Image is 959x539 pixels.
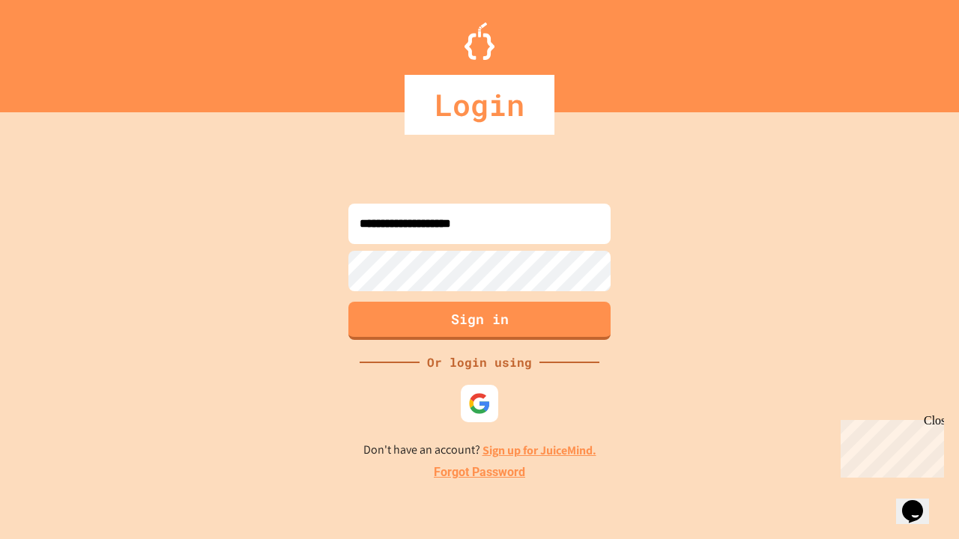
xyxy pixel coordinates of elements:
a: Sign up for JuiceMind. [482,442,596,458]
p: Don't have an account? [363,441,596,460]
div: Chat with us now!Close [6,6,103,95]
button: Sign in [348,302,611,340]
iframe: chat widget [835,414,944,478]
iframe: chat widget [896,479,944,524]
div: Or login using [420,353,539,371]
a: Forgot Password [434,463,525,481]
img: google-icon.svg [468,392,491,415]
img: Logo.svg [465,22,494,60]
div: Login [405,75,554,135]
